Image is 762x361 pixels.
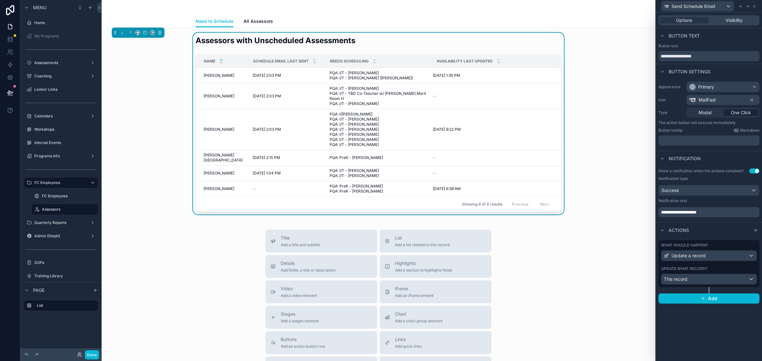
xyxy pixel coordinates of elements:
[253,171,322,176] a: [DATE] 1:04 PM
[24,111,98,121] a: Calendars
[253,73,281,78] span: [DATE] 2:03 PM
[196,35,355,46] h2: Assessors with Unscheduled Assessments
[708,296,717,301] span: Add
[34,114,88,119] label: Calendars
[24,84,98,95] a: Looker Links
[204,59,215,64] span: Name
[433,94,553,99] a: --
[437,59,493,64] span: Availability Last Updated
[698,84,714,90] div: Primary
[433,127,553,132] a: [DATE] 9:22 PM
[253,155,322,160] a: [DATE] 2:15 PM
[204,94,234,99] span: [PERSON_NAME]
[330,155,383,160] span: PQA: PreK - [PERSON_NAME]
[731,109,751,116] span: One Click
[669,227,689,233] span: Actions
[658,176,688,181] label: Notification type
[253,171,281,176] span: [DATE] 1:04 PM
[433,73,553,78] a: [DATE] 1:35 PM
[42,194,97,199] label: FC Employees
[661,187,679,194] span: Success
[395,260,452,266] span: Highlights
[24,18,98,28] a: Home
[24,258,98,268] a: SOPs
[676,17,692,23] span: Options
[34,60,88,65] label: Assessments
[698,97,716,103] span: MailFast
[265,280,377,303] button: VideoAdd a video element
[658,128,682,133] label: Button tooltip
[34,233,88,239] label: Admin (Steph)
[380,331,491,354] button: LinksAdd quick links
[253,186,322,191] a: --
[34,20,97,25] label: Home
[661,1,734,12] button: Send Schedule Email
[265,306,377,329] button: StagesAdd a stages element
[281,318,319,324] span: Add a stages element
[24,178,98,188] a: FC Employees
[24,31,98,41] a: My Programs
[24,138,98,148] a: Internal Events
[265,230,377,253] button: TitleAdd a title and subtitle
[725,17,743,23] span: Visibility
[265,331,377,354] button: ButtonsAdd an action button row
[253,94,322,99] a: [DATE] 2:03 PM
[734,128,759,133] a: Markdown
[395,268,452,273] span: Add a section to highlights fields
[281,242,320,247] span: Add a title and subtitle
[658,43,678,49] label: Button text
[244,16,273,28] a: All Assessors
[34,260,97,265] label: SOPs
[204,153,245,163] a: [PERSON_NAME][GEOGRAPHIC_DATA]
[34,34,97,39] label: My Programs
[661,266,707,271] label: Update what record?
[281,336,325,343] span: Buttons
[204,73,245,78] a: [PERSON_NAME]
[34,273,97,279] label: Training Library
[395,235,450,241] span: List
[433,127,461,132] span: [DATE] 9:22 PM
[85,350,99,359] button: Done
[672,253,706,259] span: Update a record
[395,344,422,349] span: Add quick links
[204,186,245,191] a: [PERSON_NAME]
[661,250,757,261] button: Update a record
[330,168,429,178] a: PQA: I/T - [PERSON_NAME] PQA: I/T - [PERSON_NAME]
[24,218,98,228] a: Quarterly Reports
[395,293,433,298] span: Add an iframe embed
[658,198,687,203] label: Notification text
[395,286,433,292] span: iframe
[253,127,281,132] span: [DATE] 2:03 PM
[204,127,245,132] a: [PERSON_NAME]
[24,151,98,161] a: Programs Info
[658,185,759,196] button: Success
[669,155,701,162] span: Notification
[433,171,553,176] a: --
[330,155,429,160] a: PQA: PreK - [PERSON_NAME]
[658,110,684,115] label: Type
[34,180,85,185] label: FC Employees
[330,70,429,81] a: PQA: I/T - [PERSON_NAME] PQA: I/T - [PERSON_NAME] ([PERSON_NAME])
[433,94,437,99] span: --
[253,94,281,99] span: [DATE] 2:03 PM
[42,207,94,212] label: Assessors
[672,3,715,10] span: Send Schedule Email
[330,112,429,147] a: PQA: I/[PERSON_NAME] PQA: I/T - [PERSON_NAME] PQA: I/T - [PERSON_NAME] PQA: I/T - [PERSON_NAME] P...
[330,184,429,194] span: PQA: PreK - [PERSON_NAME] PQA: PreK - [PERSON_NAME]
[698,109,712,116] span: Modal
[253,73,322,78] a: [DATE] 2:03 PM
[24,71,98,81] a: Coaching
[204,171,234,176] span: [PERSON_NAME]
[204,186,234,191] span: [PERSON_NAME]
[32,204,98,214] a: Assessors
[20,298,102,317] div: scrollable content
[664,276,687,282] span: This record
[658,120,759,125] p: The action button will execute immediately
[196,18,233,24] span: Need to Schedule
[281,268,336,273] span: Add fields, a title or description
[462,202,502,207] span: Showing 6 of 6 results
[395,242,450,247] span: Add a list related to this record
[253,59,309,64] span: Schedule Email Last Sent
